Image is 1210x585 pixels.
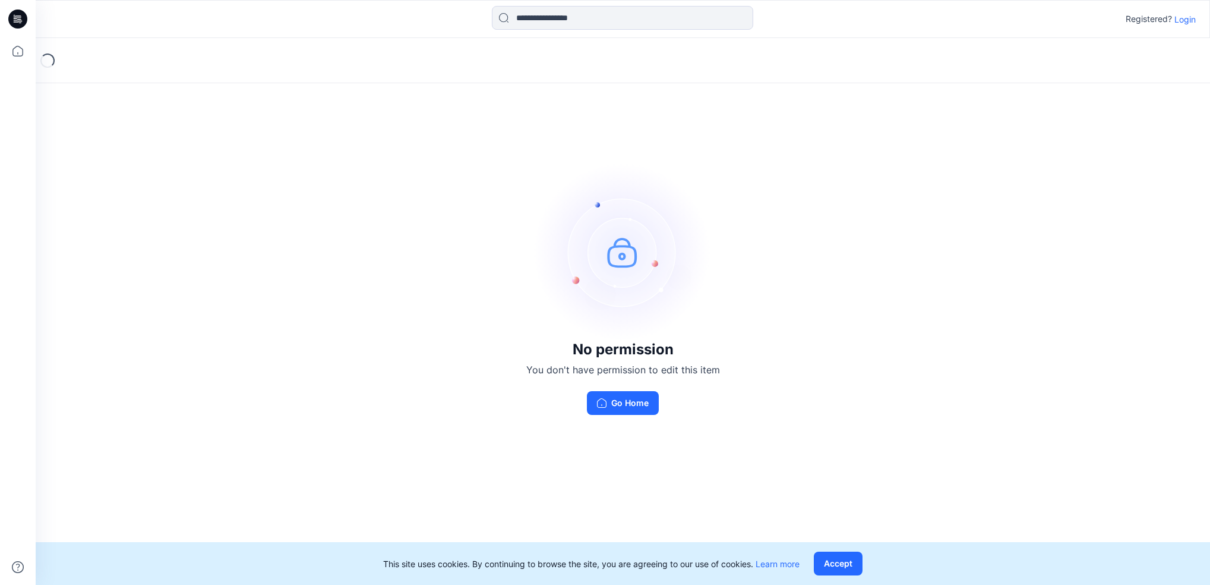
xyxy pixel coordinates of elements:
[587,391,659,415] button: Go Home
[534,163,712,341] img: no-perm.svg
[526,341,720,358] h3: No permission
[1174,13,1196,26] p: Login
[1126,12,1172,26] p: Registered?
[383,558,800,570] p: This site uses cookies. By continuing to browse the site, you are agreeing to our use of cookies.
[756,559,800,569] a: Learn more
[814,552,863,575] button: Accept
[526,363,720,377] p: You don't have permission to edit this item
